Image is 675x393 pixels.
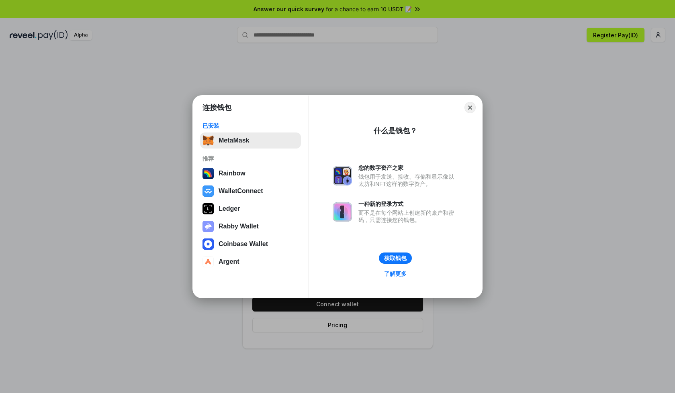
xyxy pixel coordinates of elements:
[202,122,299,129] div: 已安装
[358,164,458,171] div: 您的数字资产之家
[202,203,214,214] img: svg+xml,%3Csvg%20xmlns%3D%22http%3A%2F%2Fwww.w3.org%2F2000%2Fsvg%22%20width%3D%2228%22%20height%3...
[219,137,249,144] div: MetaMask
[379,269,411,279] a: 了解更多
[358,200,458,208] div: 一种新的登录方式
[202,238,214,250] img: svg+xml,%3Csvg%20width%3D%2228%22%20height%3D%2228%22%20viewBox%3D%220%200%2028%2028%22%20fill%3D...
[384,270,407,277] div: 了解更多
[202,103,231,112] h1: 连接钱包
[202,221,214,232] img: svg+xml,%3Csvg%20xmlns%3D%22http%3A%2F%2Fwww.w3.org%2F2000%2Fsvg%22%20fill%3D%22none%22%20viewBox...
[200,201,301,217] button: Ledger
[464,102,476,113] button: Close
[200,183,301,199] button: WalletConnect
[202,135,214,146] img: svg+xml,%3Csvg%20fill%3D%22none%22%20height%3D%2233%22%20viewBox%3D%220%200%2035%2033%22%20width%...
[219,258,239,265] div: Argent
[379,252,412,264] button: 获取钱包
[202,185,214,197] img: svg+xml,%3Csvg%20width%3D%2228%22%20height%3D%2228%22%20viewBox%3D%220%200%2028%2028%22%20fill%3D...
[333,202,352,222] img: svg+xml,%3Csvg%20xmlns%3D%22http%3A%2F%2Fwww.w3.org%2F2000%2Fsvg%22%20fill%3D%22none%22%20viewBox...
[333,166,352,185] img: svg+xml,%3Csvg%20xmlns%3D%22http%3A%2F%2Fwww.w3.org%2F2000%2Fsvg%22%20fill%3D%22none%22%20viewBox...
[202,168,214,179] img: svg+xml,%3Csvg%20width%3D%22120%22%20height%3D%22120%22%20viewBox%3D%220%200%20120%20120%22%20fil...
[202,256,214,267] img: svg+xml,%3Csvg%20width%3D%2228%22%20height%3D%2228%22%20viewBox%3D%220%200%2028%2028%22%20fill%3D...
[219,187,263,195] div: WalletConnect
[219,223,259,230] div: Rabby Wallet
[374,126,417,136] div: 什么是钱包？
[200,236,301,252] button: Coinbase Wallet
[219,205,240,212] div: Ledger
[200,254,301,270] button: Argent
[358,209,458,224] div: 而不是在每个网站上创建新的账户和密码，只需连接您的钱包。
[200,218,301,234] button: Rabby Wallet
[219,240,268,248] div: Coinbase Wallet
[200,165,301,181] button: Rainbow
[200,132,301,149] button: MetaMask
[219,170,245,177] div: Rainbow
[384,255,407,262] div: 获取钱包
[202,155,299,162] div: 推荐
[358,173,458,187] div: 钱包用于发送、接收、存储和显示像以太坊和NFT这样的数字资产。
